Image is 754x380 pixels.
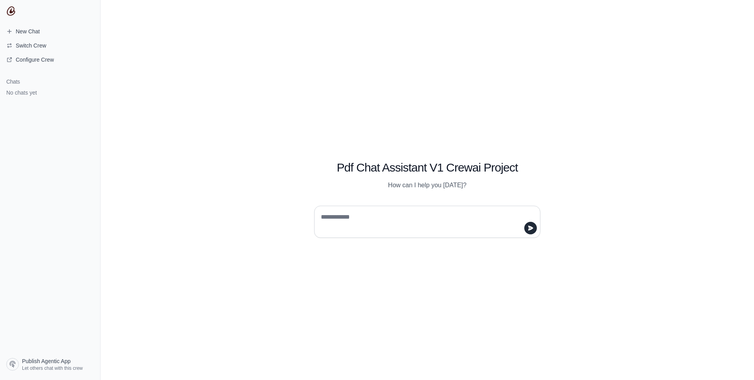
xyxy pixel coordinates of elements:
span: Publish Agentic App [22,357,71,365]
img: CrewAI Logo [6,6,16,16]
a: Publish Agentic App Let others chat with this crew [3,355,97,374]
a: New Chat [3,25,97,38]
span: Switch Crew [16,42,46,49]
h1: Pdf Chat Assistant V1 Crewai Project [314,161,540,175]
button: Switch Crew [3,39,97,52]
span: Let others chat with this crew [22,365,83,371]
span: New Chat [16,27,40,35]
span: Configure Crew [16,56,54,64]
p: How can I help you [DATE]? [314,181,540,190]
a: Configure Crew [3,53,97,66]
